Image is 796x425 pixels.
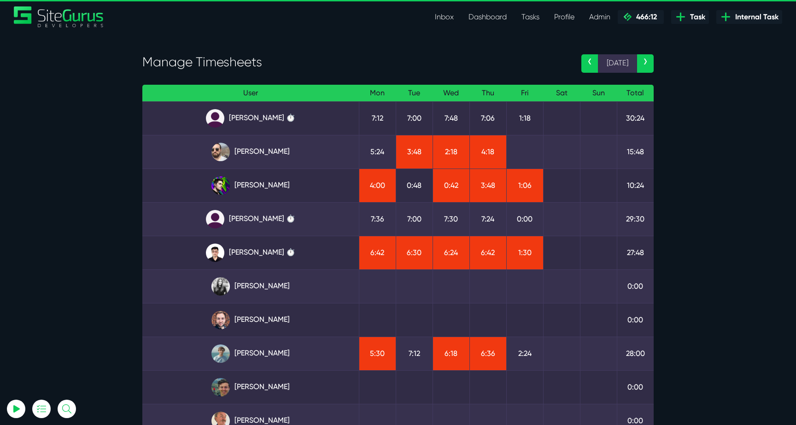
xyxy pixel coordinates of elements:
[506,236,543,269] td: 1:30
[211,344,230,363] img: tkl4csrki1nqjgf0pb1z.png
[211,378,230,396] img: esb8jb8dmrsykbqurfoz.jpg
[469,202,506,236] td: 7:24
[150,277,351,296] a: [PERSON_NAME]
[433,135,469,169] td: 2:18
[211,143,230,161] img: ublsy46zpoyz6muduycb.jpg
[617,303,654,337] td: 0:00
[433,85,469,102] th: Wed
[469,236,506,269] td: 6:42
[14,6,104,27] a: SiteGurus
[580,85,617,102] th: Sun
[396,101,433,135] td: 7:00
[469,85,506,102] th: Thu
[617,101,654,135] td: 30:24
[427,8,461,26] a: Inbox
[618,10,664,24] a: 466:12
[396,236,433,269] td: 6:30
[396,202,433,236] td: 7:00
[469,135,506,169] td: 4:18
[433,101,469,135] td: 7:48
[469,101,506,135] td: 7:06
[433,236,469,269] td: 6:24
[582,8,618,26] a: Admin
[686,12,705,23] span: Task
[617,236,654,269] td: 27:48
[433,169,469,202] td: 0:42
[211,277,230,296] img: rgqpcqpgtbr9fmz9rxmm.jpg
[543,85,580,102] th: Sat
[632,12,657,21] span: 466:12
[206,244,224,262] img: xv1kmavyemxtguplm5ir.png
[637,54,654,73] a: ›
[581,54,598,73] a: ‹
[206,210,224,228] img: default_qrqg0b.png
[433,202,469,236] td: 7:30
[506,202,543,236] td: 0:00
[359,85,396,102] th: Mon
[359,202,396,236] td: 7:36
[14,6,104,27] img: Sitegurus Logo
[617,337,654,370] td: 28:00
[617,135,654,169] td: 15:48
[469,169,506,202] td: 3:48
[211,311,230,329] img: tfogtqcjwjterk6idyiu.jpg
[150,143,351,161] a: [PERSON_NAME]
[396,169,433,202] td: 0:48
[359,169,396,202] td: 4:00
[150,378,351,396] a: [PERSON_NAME]
[469,337,506,370] td: 6:36
[506,337,543,370] td: 2:24
[396,337,433,370] td: 7:12
[150,244,351,262] a: [PERSON_NAME] ⏱️
[617,202,654,236] td: 29:30
[461,8,514,26] a: Dashboard
[150,311,351,329] a: [PERSON_NAME]
[671,10,709,24] a: Task
[547,8,582,26] a: Profile
[142,54,568,70] h3: Manage Timesheets
[506,169,543,202] td: 1:06
[396,135,433,169] td: 3:48
[617,169,654,202] td: 10:24
[359,236,396,269] td: 6:42
[396,85,433,102] th: Tue
[716,10,782,24] a: Internal Task
[617,370,654,404] td: 0:00
[359,101,396,135] td: 7:12
[617,85,654,102] th: Total
[150,109,351,128] a: [PERSON_NAME] ⏱️
[150,176,351,195] a: [PERSON_NAME]
[506,101,543,135] td: 1:18
[150,344,351,363] a: [PERSON_NAME]
[506,85,543,102] th: Fri
[142,85,359,102] th: User
[617,269,654,303] td: 0:00
[359,337,396,370] td: 5:30
[150,210,351,228] a: [PERSON_NAME] ⏱️
[211,176,230,195] img: rxuxidhawjjb44sgel4e.png
[514,8,547,26] a: Tasks
[359,135,396,169] td: 5:24
[206,109,224,128] img: default_qrqg0b.png
[598,54,637,73] span: [DATE]
[433,337,469,370] td: 6:18
[732,12,778,23] span: Internal Task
